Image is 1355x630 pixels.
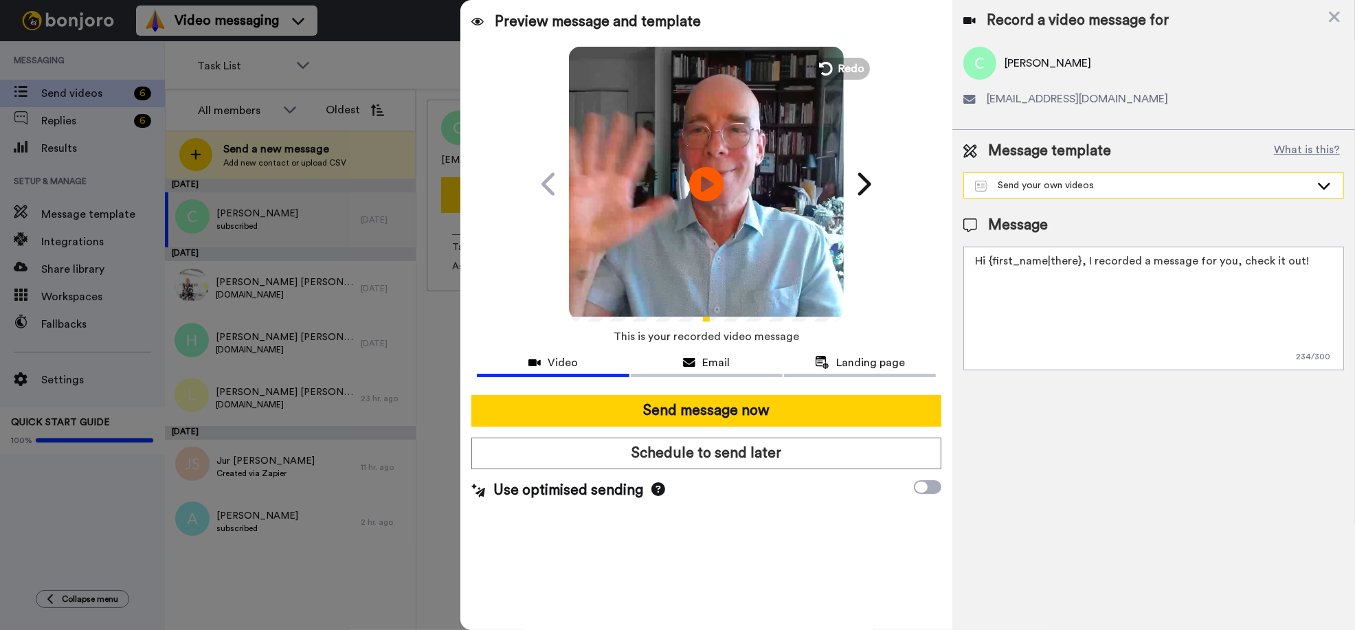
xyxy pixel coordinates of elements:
button: What is this? [1270,141,1344,161]
span: Video [548,355,578,371]
img: Message-temps.svg [975,181,987,192]
textarea: Hi {first_name|there}, I recorded a message for you, check it out! [963,247,1344,370]
div: Send your own videos [975,179,1310,192]
button: Schedule to send later [471,438,941,469]
span: Landing page [836,355,905,371]
span: Email [702,355,730,371]
button: Send message now [471,395,941,427]
span: Message template [988,141,1111,161]
span: This is your recorded video message [614,322,799,352]
span: Use optimised sending [493,480,643,501]
span: Message [988,215,1048,236]
span: [EMAIL_ADDRESS][DOMAIN_NAME] [987,91,1168,107]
